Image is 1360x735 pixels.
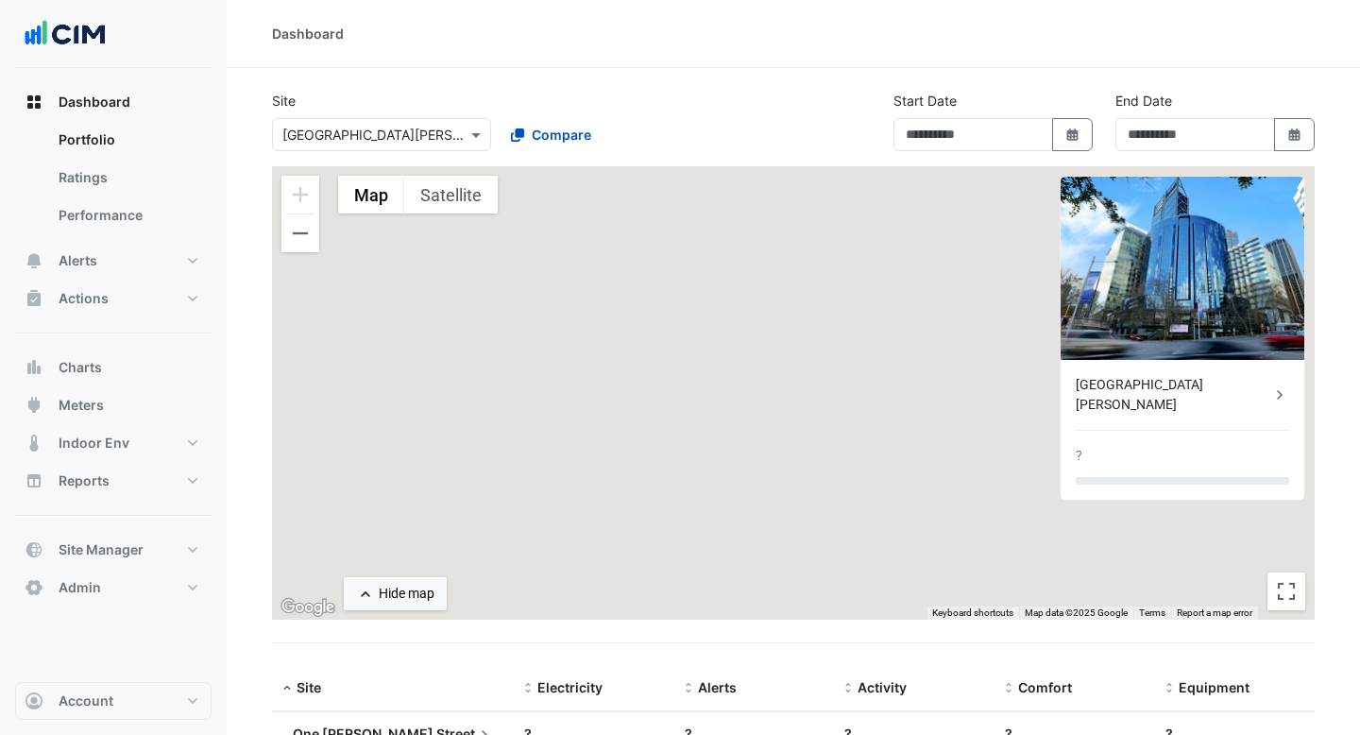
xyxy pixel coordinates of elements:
[1177,607,1252,618] a: Report a map error
[15,386,212,424] button: Meters
[59,358,102,377] span: Charts
[43,197,212,234] a: Performance
[1064,127,1081,143] fa-icon: Select Date
[25,93,43,111] app-icon: Dashboard
[15,531,212,569] button: Site Manager
[15,462,212,500] button: Reports
[404,176,498,214] button: Show satellite imagery
[15,83,212,121] button: Dashboard
[1018,679,1072,695] span: Comfort
[25,289,43,308] app-icon: Actions
[698,679,737,695] span: Alerts
[59,692,113,710] span: Account
[59,396,104,415] span: Meters
[1076,446,1082,466] div: ?
[277,595,339,620] a: Open this area in Google Maps (opens a new window)
[15,242,212,280] button: Alerts
[1286,127,1303,143] fa-icon: Select Date
[59,251,97,270] span: Alerts
[344,577,447,610] button: Hide map
[281,214,319,252] button: Zoom out
[59,289,109,308] span: Actions
[59,93,130,111] span: Dashboard
[25,471,43,490] app-icon: Reports
[1179,679,1249,695] span: Equipment
[25,540,43,559] app-icon: Site Manager
[25,578,43,597] app-icon: Admin
[25,434,43,453] app-icon: Indoor Env
[15,349,212,386] button: Charts
[15,682,212,720] button: Account
[59,434,129,453] span: Indoor Env
[537,679,603,695] span: Electricity
[15,424,212,462] button: Indoor Env
[297,679,321,695] span: Site
[23,15,108,53] img: Company Logo
[893,91,957,111] label: Start Date
[25,396,43,415] app-icon: Meters
[59,471,110,490] span: Reports
[1267,573,1305,610] button: Toggle fullscreen view
[15,280,212,317] button: Actions
[1061,177,1304,360] img: One William Street
[281,176,319,214] button: Zoom in
[379,584,434,604] div: Hide map
[277,595,339,620] img: Google
[1139,607,1165,618] a: Terms (opens in new tab)
[1025,607,1128,618] span: Map data ©2025 Google
[858,679,907,695] span: Activity
[532,125,591,145] span: Compare
[15,569,212,607] button: Admin
[932,607,1013,620] button: Keyboard shortcuts
[59,578,101,597] span: Admin
[1076,375,1270,415] div: [GEOGRAPHIC_DATA][PERSON_NAME]
[43,159,212,197] a: Ratings
[272,91,296,111] label: Site
[272,24,344,43] div: Dashboard
[338,176,404,214] button: Show street map
[499,118,603,151] button: Compare
[15,121,212,242] div: Dashboard
[25,251,43,270] app-icon: Alerts
[59,540,144,559] span: Site Manager
[1115,91,1172,111] label: End Date
[25,358,43,377] app-icon: Charts
[43,121,212,159] a: Portfolio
